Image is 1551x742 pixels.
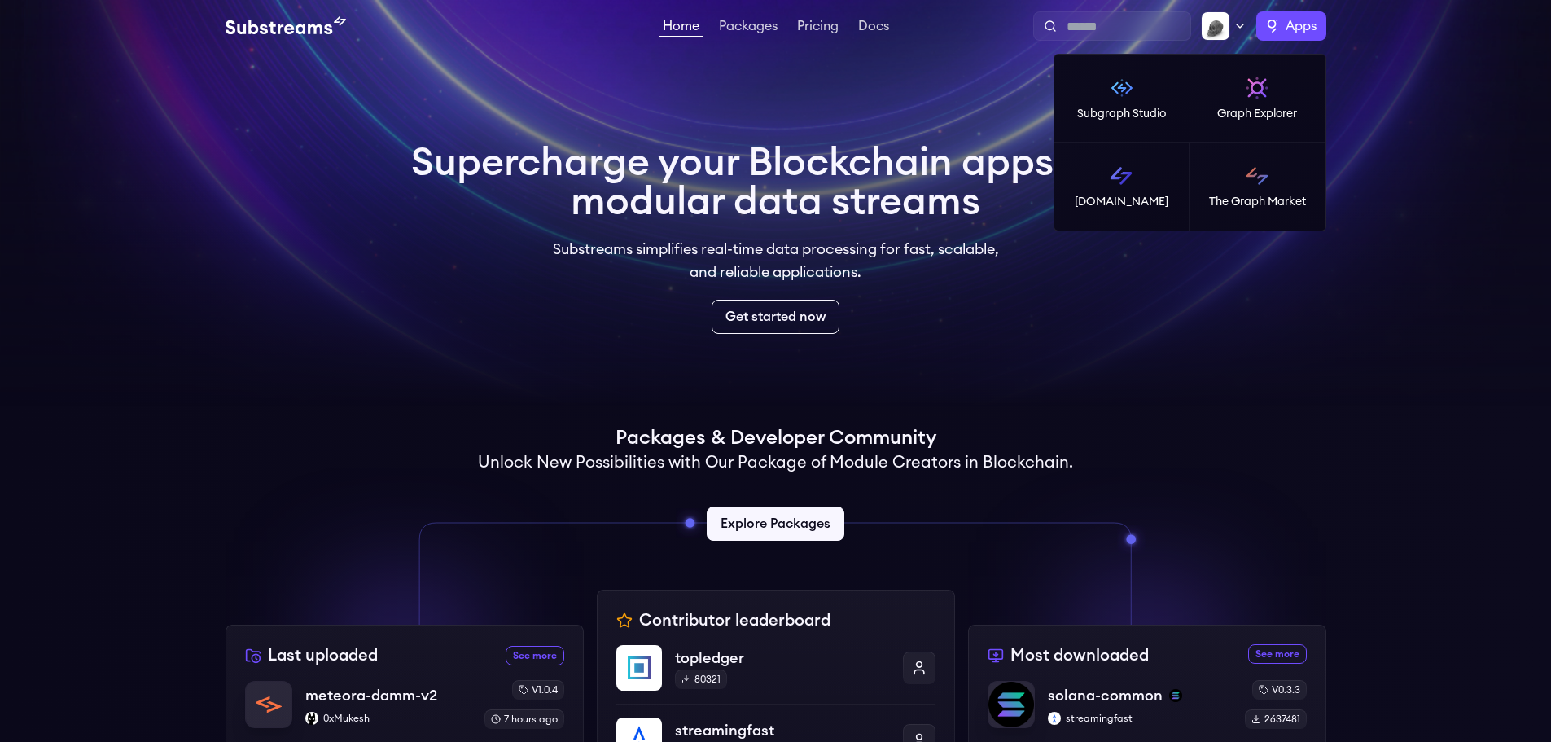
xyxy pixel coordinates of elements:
span: Apps [1286,16,1317,36]
a: Explore Packages [707,507,844,541]
a: See more recently uploaded packages [506,646,564,665]
img: streamingfast [1048,712,1061,725]
h1: Supercharge your Blockchain apps with modular data streams [411,143,1141,222]
p: solana-common [1048,684,1163,707]
div: v1.0.4 [512,680,564,700]
a: [DOMAIN_NAME] [1054,143,1190,231]
img: The Graph Market logo [1244,163,1270,189]
h2: Unlock New Possibilities with Our Package of Module Creators in Blockchain. [478,451,1073,474]
img: solana-common [988,682,1034,727]
a: See more most downloaded packages [1248,644,1307,664]
img: Profile [1201,11,1230,41]
p: Subgraph Studio [1077,106,1166,122]
a: solana-commonsolana-commonsolanastreamingfaststreamingfastv0.3.32637481 [988,680,1307,742]
img: Graph Explorer logo [1244,75,1270,101]
img: meteora-damm-v2 [246,682,291,727]
a: topledgertopledger80321 [616,645,935,704]
p: Graph Explorer [1217,106,1297,122]
img: Substreams logo [1108,163,1134,189]
p: streamingfast [675,719,890,742]
a: Pricing [794,20,842,36]
img: 0xMukesh [305,712,318,725]
p: The Graph Market [1209,194,1306,210]
a: The Graph Market [1190,143,1325,231]
div: 80321 [675,670,727,689]
img: Subgraph Studio logo [1109,75,1135,101]
a: Docs [855,20,892,36]
p: Substreams simplifies real-time data processing for fast, scalable, and reliable applications. [541,238,1010,283]
p: [DOMAIN_NAME] [1075,194,1168,210]
a: Graph Explorer [1190,55,1325,143]
img: topledger [616,645,662,691]
a: Subgraph Studio [1054,55,1190,143]
div: 7 hours ago [484,709,564,729]
a: Get started now [712,300,839,334]
a: Packages [716,20,781,36]
p: topledger [675,647,890,670]
h1: Packages & Developer Community [616,425,936,451]
a: Home [659,20,703,37]
img: The Graph logo [1266,20,1279,33]
img: Substream's logo [226,16,346,36]
p: streamingfast [1048,712,1232,725]
div: 2637481 [1245,709,1307,729]
img: solana [1169,689,1182,702]
p: 0xMukesh [305,712,471,725]
div: v0.3.3 [1252,680,1307,700]
p: meteora-damm-v2 [305,684,437,707]
a: meteora-damm-v2meteora-damm-v20xMukesh0xMukeshv1.0.47 hours ago [245,680,564,742]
